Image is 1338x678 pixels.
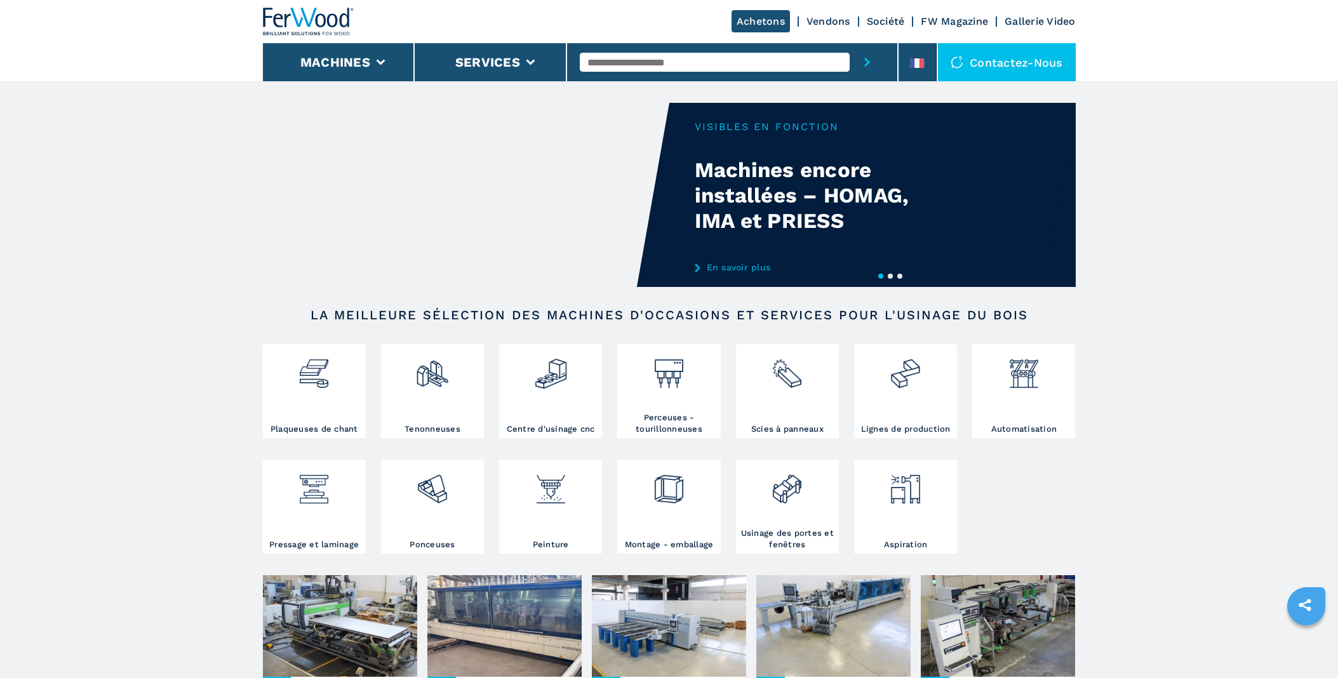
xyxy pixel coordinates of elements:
button: 1 [878,274,883,279]
img: aspirazione_1.png [888,463,922,506]
a: Centre d'usinage cnc [499,344,602,438]
h3: Montage - emballage [625,539,714,550]
button: 3 [897,274,902,279]
h3: Centre d'usinage cnc [507,423,595,435]
a: sharethis [1289,589,1321,621]
img: automazione.png [1007,347,1041,390]
img: pressa-strettoia.png [297,463,331,506]
a: FW Magazine [921,15,988,27]
img: linee_di_produzione_2.png [888,347,922,390]
h3: Pressage et laminage [269,539,359,550]
img: centro_di_lavoro_cnc_2.png [534,347,568,390]
a: Société [867,15,905,27]
h3: Aspiration [884,539,928,550]
a: Achetons [732,10,790,32]
button: 2 [888,274,893,279]
h3: Plaqueuses de chant [271,423,358,435]
button: submit-button [850,43,885,81]
a: Lignes de production [854,344,957,438]
iframe: Chat [1284,621,1328,668]
h3: Scies à panneaux [751,423,824,435]
img: Occasions [756,575,911,677]
button: Services [455,55,520,70]
a: Perceuses - tourillonneuses [617,344,720,438]
h2: LA MEILLEURE SÉLECTION DES MACHINES D'OCCASIONS ET SERVICES POUR L'USINAGE DU BOIS [304,307,1035,322]
img: levigatrici_2.png [415,463,449,506]
img: Ferwood [263,8,354,36]
h3: Perceuses - tourillonneuses [620,412,717,435]
img: sezionatrici_2.png [770,347,804,390]
img: Contactez-nous [951,56,963,69]
h3: Usinage des portes et fenêtres [739,528,836,550]
img: verniciatura_1.png [534,463,568,506]
a: Peinture [499,460,602,554]
img: foratrici_inseritrici_2.png [652,347,686,390]
h3: Tenonneuses [405,423,460,435]
h3: Lignes de production [861,423,951,435]
button: Machines [300,55,370,70]
img: montaggio_imballaggio_2.png [652,463,686,506]
a: Ponceuses [381,460,484,554]
img: Visible chez des clients [427,575,582,677]
a: En savoir plus [695,262,944,272]
a: Plaqueuses de chant [263,344,366,438]
img: bordatrici_1.png [297,347,331,390]
a: Automatisation [972,344,1075,438]
a: Aspiration [854,460,957,554]
a: Montage - emballage [617,460,720,554]
video: Your browser does not support the video tag. [263,103,669,287]
h3: Automatisation [991,423,1057,435]
img: Promotions [592,575,746,677]
a: Scies à panneaux [736,344,839,438]
a: Gallerie Video [1005,15,1076,27]
img: Nouvelles entrées [263,575,417,677]
a: Pressage et laminage [263,460,366,554]
a: Usinage des portes et fenêtres [736,460,839,554]
img: lavorazione_porte_finestre_2.png [770,463,804,506]
h3: Peinture [533,539,569,550]
img: squadratrici_2.png [415,347,449,390]
h3: Ponceuses [410,539,455,550]
a: Tenonneuses [381,344,484,438]
a: Vendons [806,15,850,27]
div: Contactez-nous [938,43,1076,81]
img: Show room [921,575,1075,677]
